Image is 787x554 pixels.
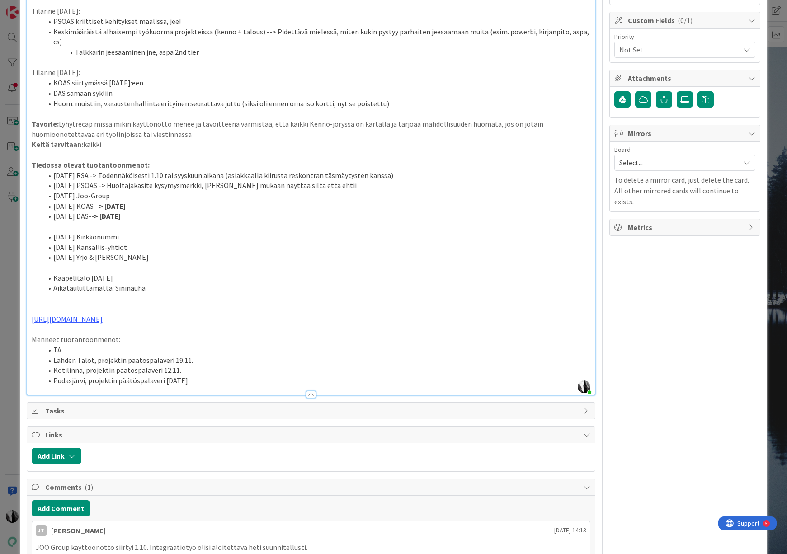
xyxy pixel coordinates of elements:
span: Comments [45,482,579,493]
li: [DATE] Kirkkonummi [42,232,591,242]
span: Mirrors [628,128,744,139]
li: Lahden Talot, projektin päätöspalaveri 19.11. [42,355,591,366]
span: Attachments [628,73,744,84]
li: DAS samaan sykliin [42,88,591,99]
li: [DATE] Joo-Group [42,191,591,201]
strong: --> [DATE] [89,211,121,221]
li: [DATE] RSA -> Todennäköisesti 1.10 tai syyskuun aikana (asiakkaalla kiirusta reskontran täsmäytys... [42,170,591,181]
span: Not Set [619,43,735,56]
p: Tilanne [DATE]: [32,6,591,16]
span: Links [45,429,579,440]
li: [DATE] Yrjö & [PERSON_NAME] [42,252,591,263]
span: ( 0/1 ) [678,16,693,25]
p: recap missä mikin käyttönotto menee ja tavoitteena varmistaa, että kaikki Kenno-joryssa on kartal... [32,119,591,139]
p: Menneet tuotantoonmenot: [32,334,591,345]
p: kaikki [32,139,591,150]
span: Board [614,146,631,153]
li: [DATE] KOAS [42,201,591,211]
li: Pudasjärvi, projektin päätöspalaveri [DATE] [42,376,591,386]
span: [DATE] 14:13 [554,526,586,535]
li: Huom. muistiin, varaustenhallinta erityinen seurattava juttu (siksi oli ennen oma iso kortti, nyt... [42,99,591,109]
div: 5 [47,4,49,11]
p: JOO Group käyttöönotto siirtyi 1.10. Integraatiotyö olisi aloitettava heti suunnitellusti. [36,542,587,553]
span: Tasks [45,405,579,416]
span: ( 1 ) [85,483,93,492]
li: TA [42,345,591,355]
strong: Tiedossa olevat tuotantoonmenot: [32,160,150,169]
li: Kotilinna, projektin päätöspalaveri 12.11. [42,365,591,376]
strong: Keitä tarvitaan: [32,140,83,149]
li: Aikatauluttamatta: Sininauha [42,283,591,293]
li: Keskimääräistä alhaisempi työkuorma projekteissa (kenno + talous) --> Pidettävä mielessä, miten k... [42,27,591,47]
li: PSOAS kriittiset kehitykset maalissa, jee! [42,16,591,27]
li: [DATE] Kansallis-yhtiöt [42,242,591,253]
li: Talkkarin jeesaaminen jne, aspa 2nd tier [42,47,591,57]
li: [DATE] PSOAS -> Huoltajakäsite kysymysmerkki, [PERSON_NAME] mukaan näyttää siltä että ehtii [42,180,591,191]
div: Priority [614,33,755,40]
div: JT [36,525,47,536]
li: [DATE] DAS [42,211,591,221]
button: Add Comment [32,500,90,516]
button: Add Link [32,448,81,464]
span: Support [19,1,41,12]
strong: Tavoite: [32,119,59,128]
a: [URL][DOMAIN_NAME] [32,315,103,324]
li: Kaapelitalo [DATE] [42,273,591,283]
p: To delete a mirror card, just delete the card. All other mirrored cards will continue to exists. [614,174,755,207]
strong: --> [DATE] [94,202,126,211]
div: [PERSON_NAME] [51,525,106,536]
span: Metrics [628,222,744,233]
img: NJeoDMAkI7olAfcB8apQQuw5P4w6Wbbi.jpg [578,380,590,393]
p: Tilanne [DATE]: [32,67,591,78]
span: Custom Fields [628,15,744,26]
li: KOAS siirtymässä [DATE]:een [42,78,591,88]
u: Lyhyt [59,119,75,128]
span: Select... [619,156,735,169]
